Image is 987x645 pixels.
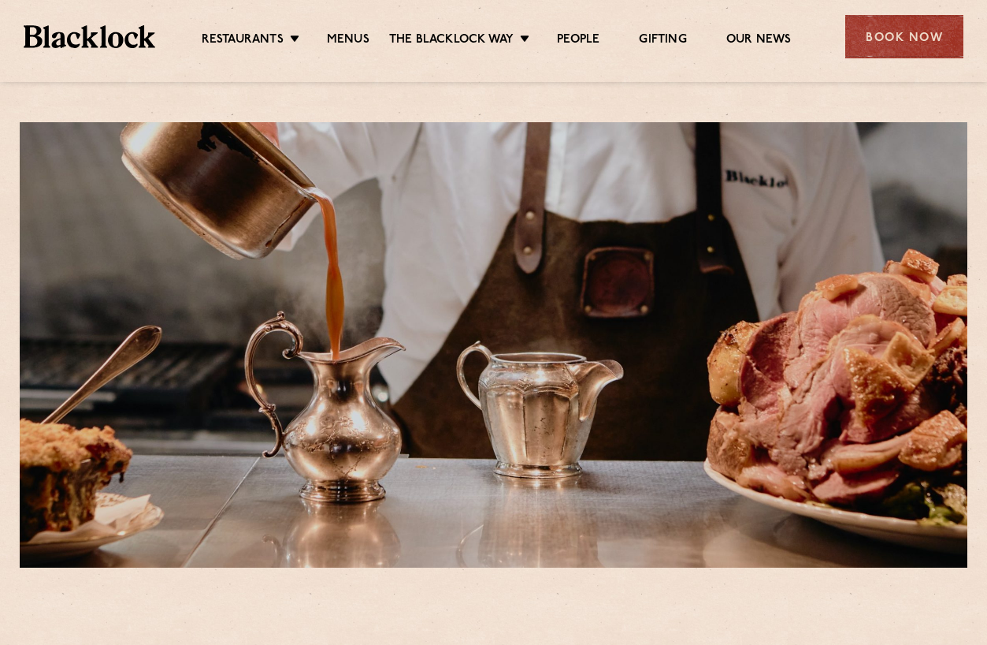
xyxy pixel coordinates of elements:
a: Restaurants [202,32,284,50]
a: Gifting [639,32,686,50]
div: Book Now [845,15,963,58]
img: BL_Textured_Logo-footer-cropped.svg [24,25,155,47]
a: Our News [726,32,792,50]
a: People [557,32,599,50]
a: Menus [327,32,369,50]
a: The Blacklock Way [389,32,514,50]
